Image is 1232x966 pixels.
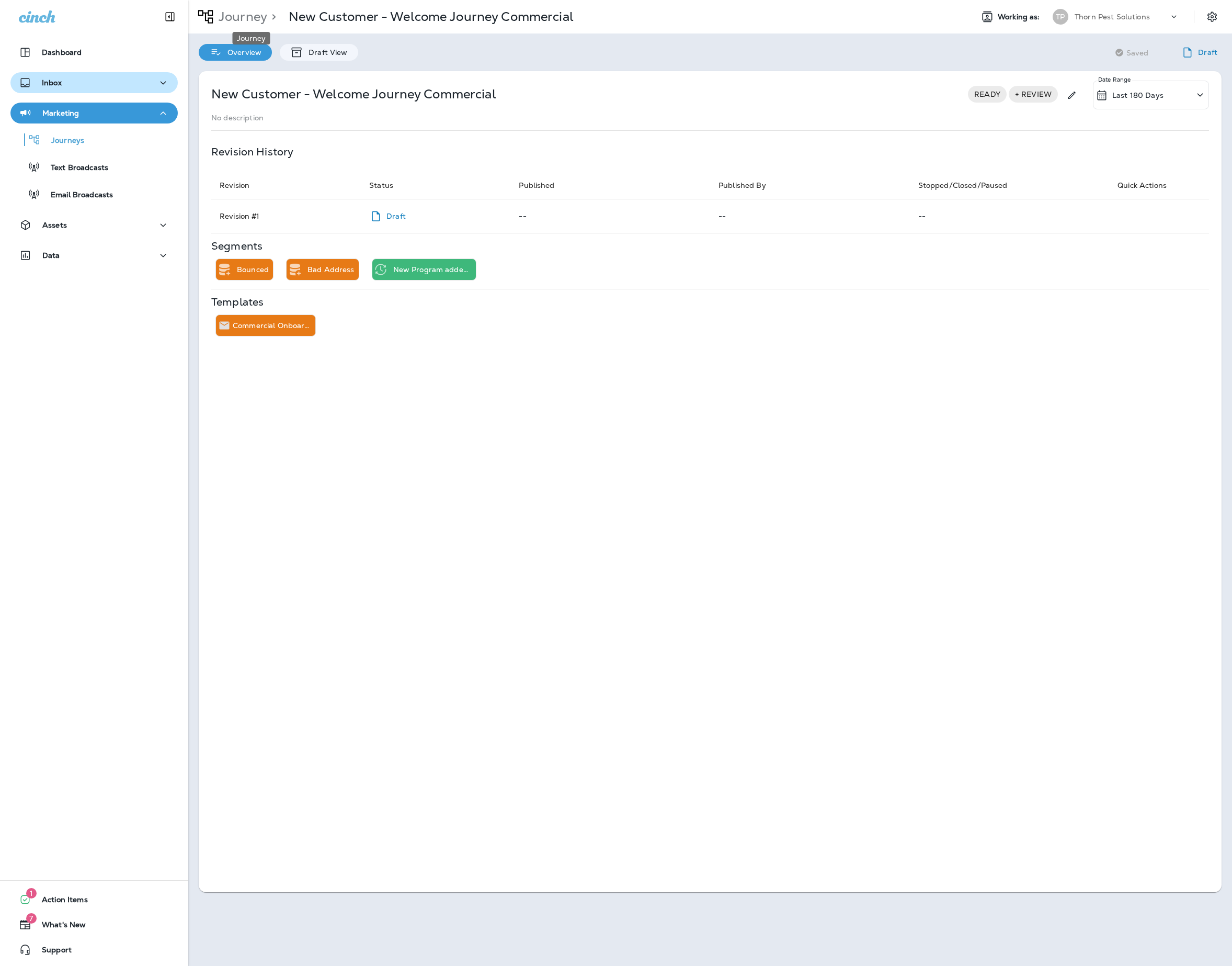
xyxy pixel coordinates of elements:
[307,265,355,274] p: Bad Address
[211,199,361,233] td: Revision # 1
[10,215,178,235] button: Assets
[10,129,178,151] button: Journeys
[10,889,178,910] button: 1Action Items
[1098,75,1132,84] p: Date Range
[1198,48,1217,57] p: Draft
[155,6,185,27] button: Collapse Sidebar
[41,136,84,146] p: Journeys
[31,920,86,933] span: What's New
[287,259,303,280] div: Add to Static Segment
[1109,172,1209,199] th: Quick Actions
[211,242,263,250] p: Segments
[10,156,178,178] button: Text Broadcasts
[1112,91,1163,99] p: Last 180 Days
[26,888,37,898] span: 1
[710,172,910,199] th: Published By
[31,946,72,958] span: Support
[1075,13,1150,21] p: Thorn Pest Solutions
[237,265,269,274] p: Bounced
[303,48,347,57] p: Draft View
[42,48,82,57] p: Dashboard
[1053,9,1068,25] div: TP
[1062,81,1081,109] div: Edit
[216,259,233,280] div: Add to Static Segment
[233,32,270,44] div: Journey
[918,212,1101,220] p: --
[214,9,267,25] p: Journey
[26,913,37,924] span: 7
[372,259,389,280] div: Recurring Time Trigger
[386,212,406,220] p: Draft
[1126,49,1149,57] span: Saved
[10,939,178,960] button: Support
[361,172,510,199] th: Status
[910,172,1110,199] th: Stopped/Closed/Paused
[289,9,574,25] p: New Customer - Welcome Journey Commercial
[42,109,79,117] p: Marketing
[40,190,113,200] p: Email Broadcasts
[393,265,472,274] p: New Program added (Com)
[267,9,276,25] p: >
[211,298,264,306] p: Templates
[998,13,1042,21] span: Working as:
[211,148,293,156] p: Revision History
[10,914,178,935] button: 7What's New
[10,245,178,266] button: Data
[1009,90,1058,98] span: + REVIEW
[519,212,702,220] p: --
[233,315,315,336] div: Commercial Onboarding 1st Email Intro
[393,259,476,280] div: New Program added (Com)
[216,315,233,336] div: Send Email
[40,163,108,173] p: Text Broadcasts
[510,172,710,199] th: Published
[42,78,62,87] p: Inbox
[233,321,311,330] p: Commercial Onboarding 1st Email Intro
[1203,7,1222,26] button: Settings
[10,72,178,93] button: Inbox
[42,251,60,260] p: Data
[718,212,902,220] p: --
[211,86,496,103] p: New Customer - Welcome Journey Commercial
[211,114,264,122] p: No description
[10,103,178,123] button: Marketing
[31,895,88,908] span: Action Items
[968,90,1007,98] span: READY
[42,221,67,229] p: Assets
[222,48,261,57] p: Overview
[211,172,361,199] th: Revision
[10,42,178,63] button: Dashboard
[10,183,178,205] button: Email Broadcasts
